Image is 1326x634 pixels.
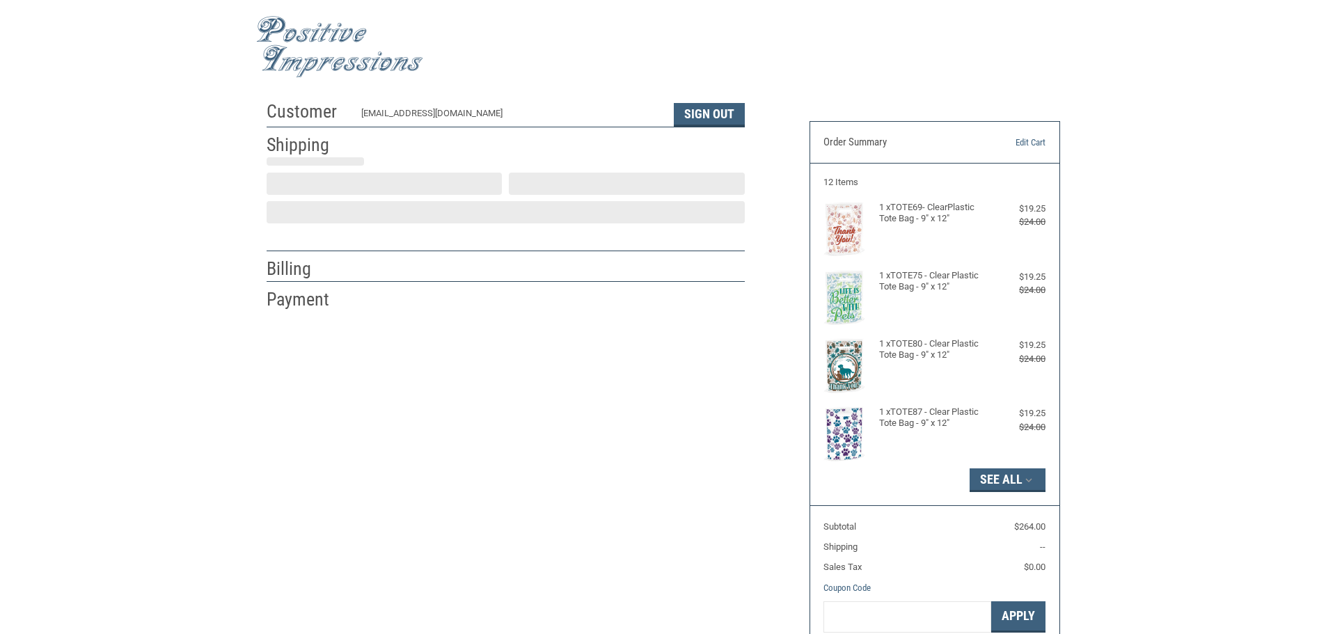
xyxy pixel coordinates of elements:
div: $24.00 [990,283,1045,297]
h4: 1 x TOTE87 - Clear Plastic Tote Bag - 9" x 12" [879,406,987,429]
div: $19.25 [990,406,1045,420]
div: [EMAIL_ADDRESS][DOMAIN_NAME] [361,106,660,127]
span: Subtotal [823,521,856,532]
span: $264.00 [1014,521,1045,532]
h3: 12 Items [823,177,1045,188]
div: $24.00 [990,420,1045,434]
h2: Payment [267,288,348,311]
h2: Customer [267,100,348,123]
a: Coupon Code [823,583,871,593]
button: See All [970,468,1045,492]
h4: 1 x TOTE80 - Clear Plastic Tote Bag - 9" x 12" [879,338,987,361]
div: $19.25 [990,270,1045,284]
h2: Billing [267,257,348,280]
div: $24.00 [990,215,1045,229]
span: $0.00 [1024,562,1045,572]
span: -- [1040,541,1045,552]
button: Apply [991,601,1045,633]
h4: 1 x TOTE75 - Clear Plastic Tote Bag - 9" x 12" [879,270,987,293]
div: $19.25 [990,338,1045,352]
a: Edit Cart [974,136,1045,150]
h4: 1 x TOTE69- ClearPlastic Tote Bag - 9" x 12" [879,202,987,225]
span: Sales Tax [823,562,862,572]
div: $24.00 [990,352,1045,366]
div: $19.25 [990,202,1045,216]
img: Positive Impressions [256,16,423,78]
h2: Shipping [267,134,348,157]
h3: Order Summary [823,136,974,150]
button: Sign Out [674,103,745,127]
span: Shipping [823,541,858,552]
input: Gift Certificate or Coupon Code [823,601,991,633]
